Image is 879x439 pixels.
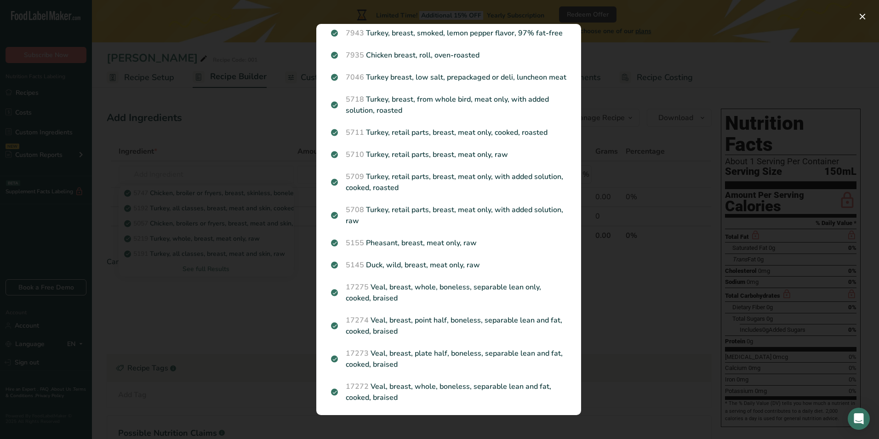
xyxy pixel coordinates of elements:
p: Chicken breast, roll, oven-roasted [331,50,566,61]
div: Open Intercom Messenger [848,408,870,430]
span: 5708 [346,205,364,215]
span: 5718 [346,94,364,104]
span: 7943 [346,28,364,38]
span: 5711 [346,127,364,138]
p: Veal, breast, point half, boneless, separable lean and fat, cooked, braised [331,315,566,337]
p: Turkey, retail parts, breast, meat only, raw [331,149,566,160]
span: 17274 [346,315,369,325]
span: 7046 [346,72,364,82]
span: 5155 [346,238,364,248]
span: 7935 [346,50,364,60]
span: 17275 [346,282,369,292]
p: Pheasant, breast, meat only, raw [331,237,566,248]
p: Veal, breast, whole, boneless, separable lean and fat, cooked, braised [331,381,566,403]
p: Veal, breast, whole, boneless, separable lean and fat, raw [331,414,566,425]
span: 5710 [346,150,364,160]
span: 17273 [346,348,369,358]
p: Veal, breast, plate half, boneless, separable lean and fat, cooked, braised [331,348,566,370]
span: 17272 [346,381,369,392]
p: Veal, breast, whole, boneless, separable lean only, cooked, braised [331,282,566,304]
p: Turkey, retail parts, breast, meat only, cooked, roasted [331,127,566,138]
p: Turkey, breast, from whole bird, meat only, with added solution, roasted [331,94,566,116]
span: 5145 [346,260,364,270]
p: Turkey, retail parts, breast, meat only, with added solution, raw [331,204,566,226]
span: 17271 [346,415,369,425]
p: Turkey, retail parts, breast, meat only, with added solution, cooked, roasted [331,171,566,193]
p: Duck, wild, breast, meat only, raw [331,260,566,271]
p: Turkey breast, low salt, prepackaged or deli, luncheon meat [331,72,566,83]
span: 5709 [346,172,364,182]
p: Turkey, breast, smoked, lemon pepper flavor, 97% fat-free [331,28,566,39]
